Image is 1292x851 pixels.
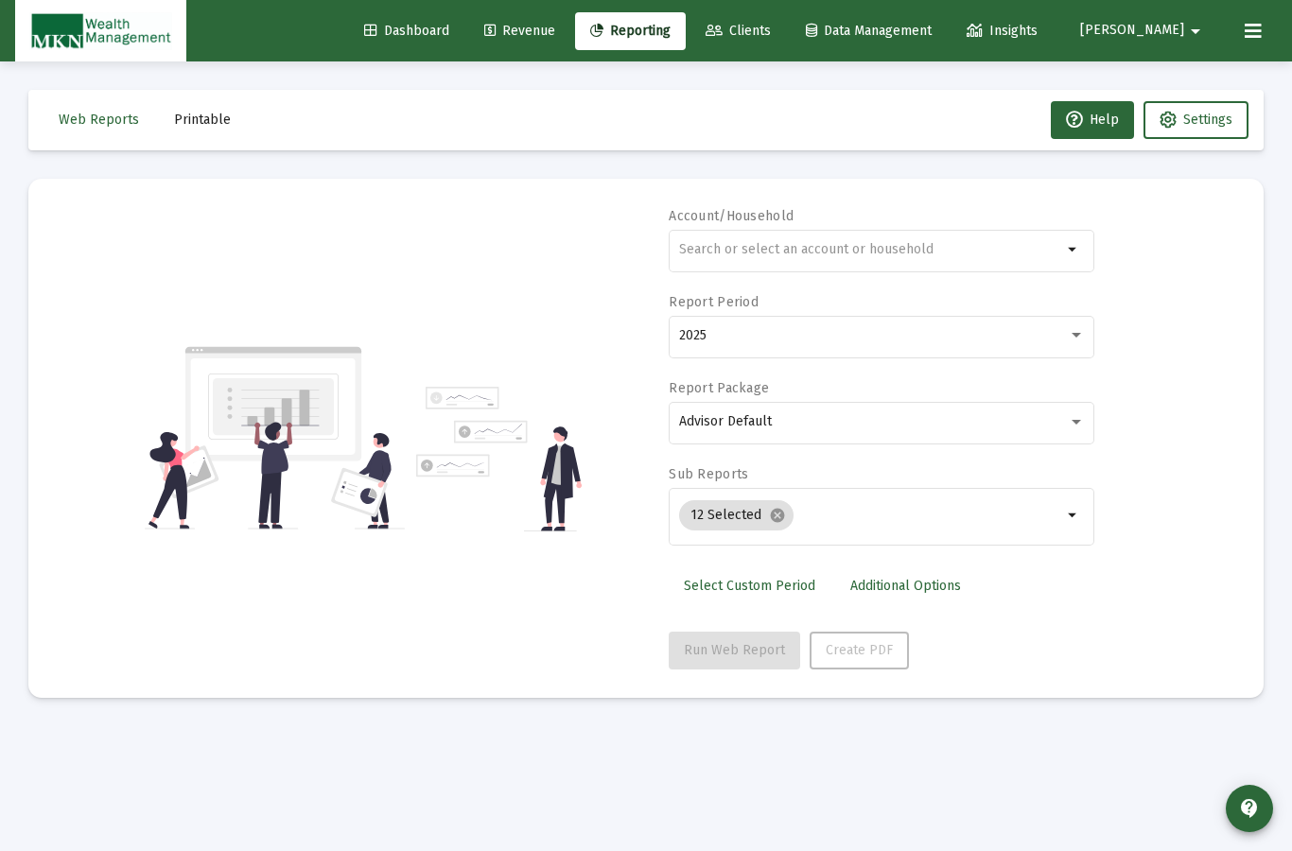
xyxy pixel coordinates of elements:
[174,112,231,128] span: Printable
[850,578,961,594] span: Additional Options
[469,12,570,50] a: Revenue
[806,23,932,39] span: Data Management
[669,466,748,482] label: Sub Reports
[1183,112,1232,128] span: Settings
[1051,101,1134,139] button: Help
[159,101,246,139] button: Printable
[769,507,786,524] mat-icon: cancel
[679,413,772,429] span: Advisor Default
[416,387,582,531] img: reporting-alt
[967,23,1038,39] span: Insights
[575,12,686,50] a: Reporting
[1238,797,1261,820] mat-icon: contact_support
[484,23,555,39] span: Revenue
[364,23,449,39] span: Dashboard
[669,294,759,310] label: Report Period
[1066,112,1119,128] span: Help
[1062,238,1085,261] mat-icon: arrow_drop_down
[679,496,1062,534] mat-chip-list: Selection
[679,242,1062,257] input: Search or select an account or household
[690,12,786,50] a: Clients
[1057,11,1230,49] button: [PERSON_NAME]
[590,23,671,39] span: Reporting
[791,12,947,50] a: Data Management
[679,500,794,530] mat-chip: 12 Selected
[826,642,893,658] span: Create PDF
[669,632,800,669] button: Run Web Report
[29,12,172,50] img: Dashboard
[59,112,139,128] span: Web Reports
[349,12,464,50] a: Dashboard
[684,578,815,594] span: Select Custom Period
[679,327,707,343] span: 2025
[706,23,771,39] span: Clients
[1184,12,1207,50] mat-icon: arrow_drop_down
[669,380,769,396] label: Report Package
[1080,23,1184,39] span: [PERSON_NAME]
[669,208,794,224] label: Account/Household
[810,632,909,669] button: Create PDF
[145,344,405,531] img: reporting
[684,642,785,658] span: Run Web Report
[44,101,154,139] button: Web Reports
[1062,504,1085,527] mat-icon: arrow_drop_down
[1144,101,1248,139] button: Settings
[952,12,1053,50] a: Insights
